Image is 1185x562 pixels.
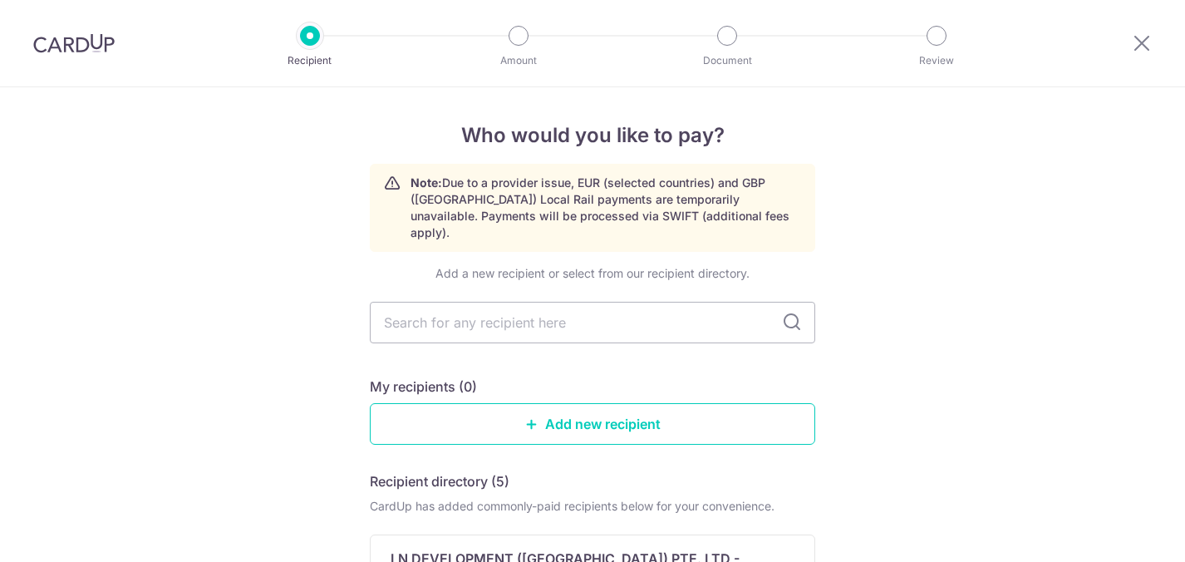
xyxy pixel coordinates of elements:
[248,52,371,69] p: Recipient
[370,302,815,343] input: Search for any recipient here
[370,471,509,491] h5: Recipient directory (5)
[875,52,998,69] p: Review
[33,33,115,53] img: CardUp
[370,377,477,397] h5: My recipients (0)
[370,403,815,445] a: Add new recipient
[370,121,815,150] h4: Who would you like to pay?
[370,265,815,282] div: Add a new recipient or select from our recipient directory.
[370,498,815,515] div: CardUp has added commonly-paid recipients below for your convenience.
[411,175,801,241] p: Due to a provider issue, EUR (selected countries) and GBP ([GEOGRAPHIC_DATA]) Local Rail payments...
[411,175,442,190] strong: Note:
[457,52,580,69] p: Amount
[666,52,789,69] p: Document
